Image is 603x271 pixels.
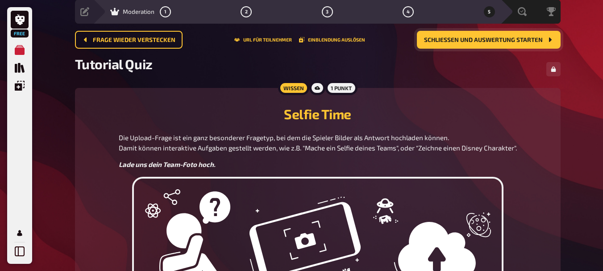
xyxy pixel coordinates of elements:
[407,9,410,14] span: 4
[482,4,496,19] button: 5
[417,31,561,49] button: Schließen und Auswertung starten
[326,9,329,14] span: 3
[11,41,29,59] a: Meine Quizze
[299,37,365,42] button: Einblendung auslösen
[488,9,491,14] span: 5
[11,59,29,77] a: Quiz Sammlung
[278,81,309,95] div: Wissen
[401,4,416,19] button: 4
[320,4,334,19] button: 3
[12,31,28,36] span: Free
[245,9,248,14] span: 2
[75,56,153,72] span: Tutorial Quiz
[325,81,357,95] div: 1 Punkt
[11,224,29,242] a: Mein Konto
[123,8,154,15] span: Moderation
[93,37,175,43] span: Frage wieder verstecken
[119,133,517,152] span: Die Upload-Frage ist ein ganz besonderer Fragetyp, bei dem die Spieler Bilder als Antwort hochlad...
[158,4,172,19] button: 1
[239,4,254,19] button: 2
[11,77,29,95] a: Einblendungen
[86,106,550,122] h2: Selfie Time
[234,37,292,42] button: URL für Teilnehmer
[164,9,166,14] span: 1
[119,160,216,168] span: Lade uns dein Team-Foto hoch.
[424,37,543,43] span: Schließen und Auswertung starten
[75,31,183,49] button: Frage wieder verstecken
